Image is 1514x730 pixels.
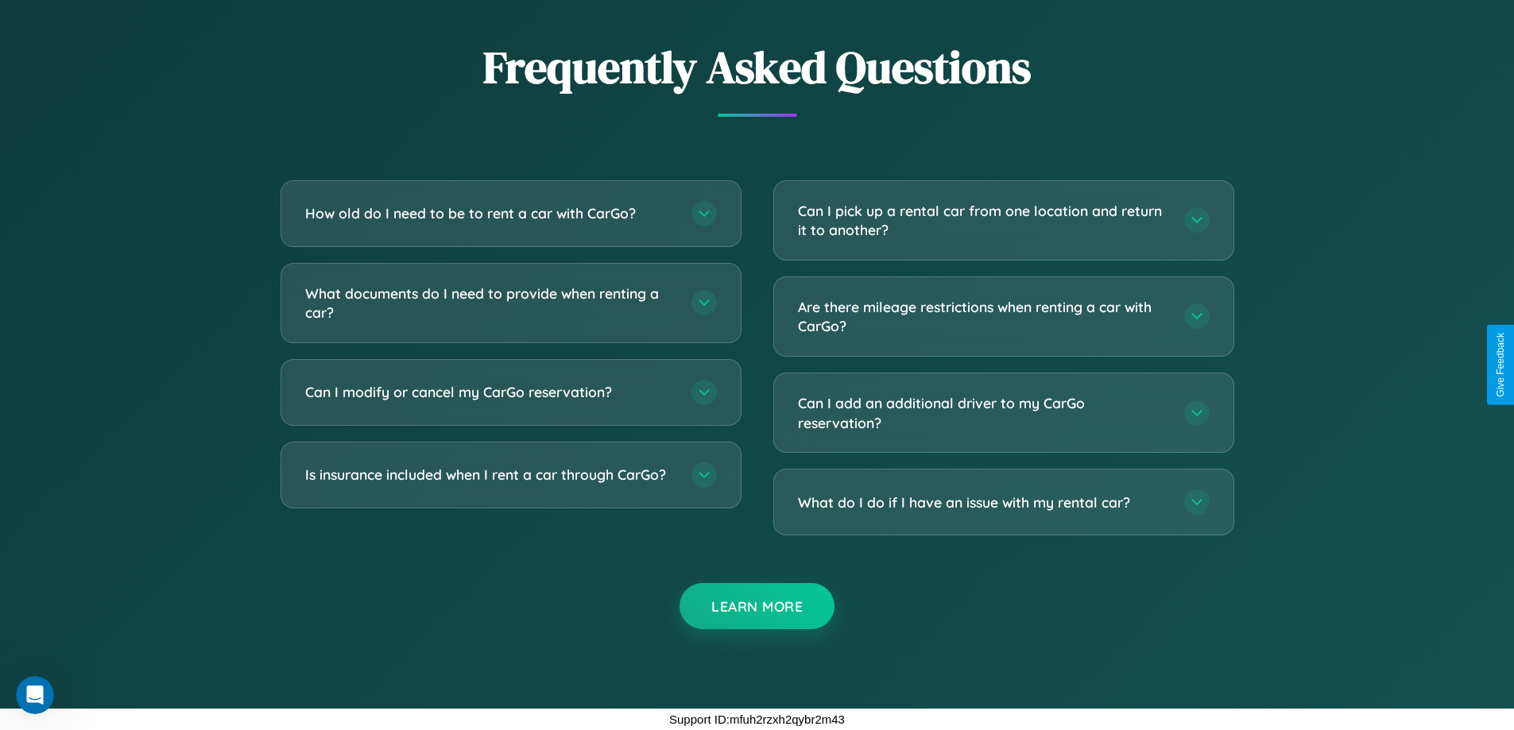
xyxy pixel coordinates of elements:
[798,201,1168,240] h3: Can I pick up a rental car from one location and return it to another?
[305,284,676,323] h3: What documents do I need to provide when renting a car?
[305,203,676,223] h3: How old do I need to be to rent a car with CarGo?
[669,709,845,730] p: Support ID: mfuh2rzxh2qybr2m43
[798,393,1168,432] h3: Can I add an additional driver to my CarGo reservation?
[16,676,54,714] iframe: Intercom live chat
[798,492,1168,512] h3: What do I do if I have an issue with my rental car?
[1495,333,1506,397] div: Give Feedback
[798,297,1168,336] h3: Are there mileage restrictions when renting a car with CarGo?
[305,465,676,485] h3: Is insurance included when I rent a car through CarGo?
[281,37,1234,98] h2: Frequently Asked Questions
[305,382,676,402] h3: Can I modify or cancel my CarGo reservation?
[680,583,834,629] button: Learn More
